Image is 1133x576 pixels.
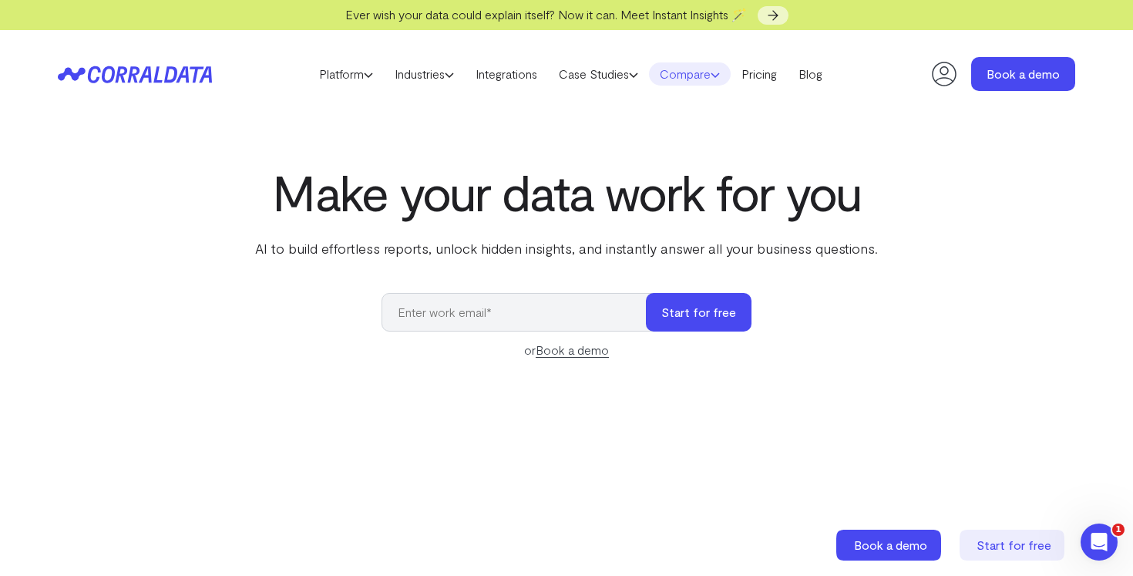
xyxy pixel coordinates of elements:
[854,537,927,552] span: Book a demo
[836,530,944,561] a: Book a demo
[1112,524,1125,536] span: 1
[731,62,788,86] a: Pricing
[252,238,881,258] p: AI to build effortless reports, unlock hidden insights, and instantly answer all your business qu...
[345,7,747,22] span: Ever wish your data could explain itself? Now it can. Meet Instant Insights 🪄
[382,293,661,332] input: Enter work email*
[384,62,465,86] a: Industries
[971,57,1075,91] a: Book a demo
[548,62,649,86] a: Case Studies
[252,164,881,220] h1: Make your data work for you
[977,537,1051,552] span: Start for free
[1081,524,1118,561] iframe: Intercom live chat
[960,530,1067,561] a: Start for free
[646,293,751,332] button: Start for free
[308,62,384,86] a: Platform
[788,62,833,86] a: Blog
[382,341,751,359] div: or
[649,62,731,86] a: Compare
[536,342,609,358] a: Book a demo
[465,62,548,86] a: Integrations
